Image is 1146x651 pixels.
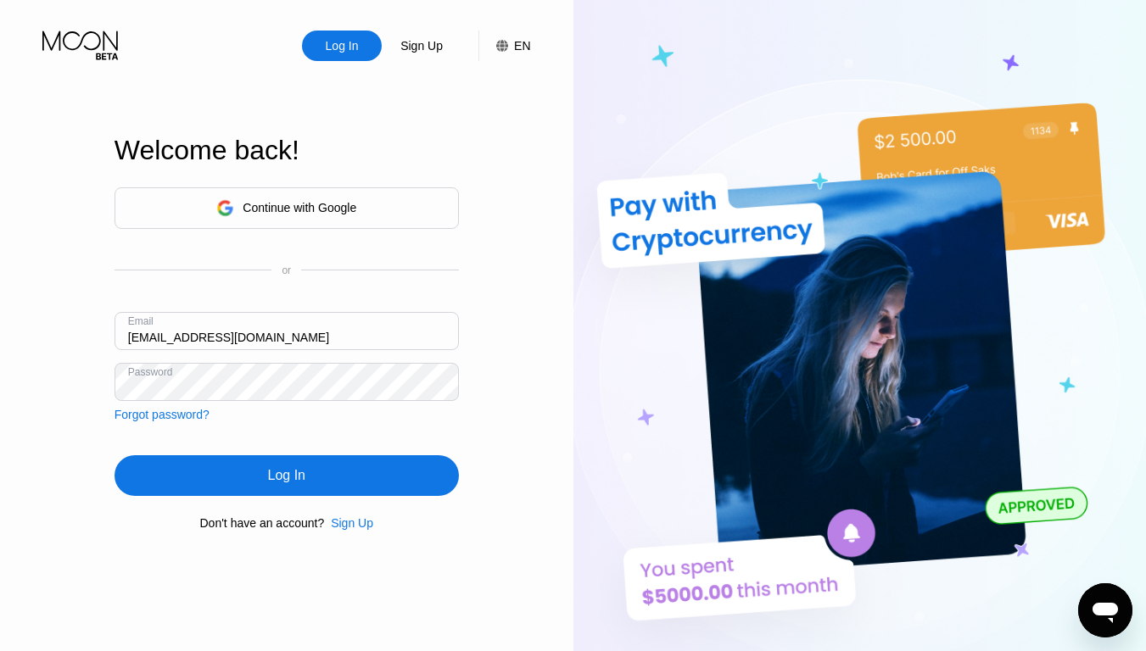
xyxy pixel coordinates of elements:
[478,31,530,61] div: EN
[128,366,173,378] div: Password
[382,31,461,61] div: Sign Up
[115,408,210,421] div: Forgot password?
[268,467,305,484] div: Log In
[200,516,325,530] div: Don't have an account?
[1078,583,1132,637] iframe: Button to launch messaging window
[324,516,373,530] div: Sign Up
[115,135,459,166] div: Welcome back!
[302,31,382,61] div: Log In
[128,315,154,327] div: Email
[514,39,530,53] div: EN
[324,37,361,54] div: Log In
[115,455,459,496] div: Log In
[331,516,373,530] div: Sign Up
[115,187,459,229] div: Continue with Google
[399,37,444,54] div: Sign Up
[243,201,356,214] div: Continue with Google
[282,264,291,276] div: or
